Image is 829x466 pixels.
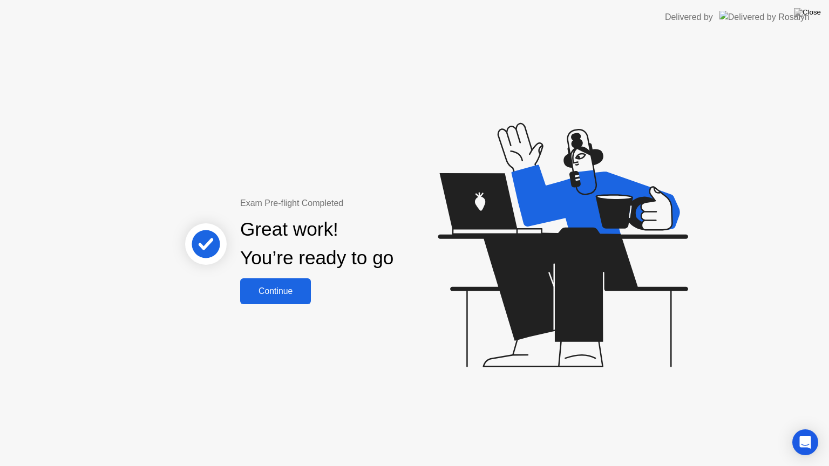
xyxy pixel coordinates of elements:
[240,215,393,272] div: Great work! You’re ready to go
[794,8,821,17] img: Close
[665,11,713,24] div: Delivered by
[240,197,463,210] div: Exam Pre-flight Completed
[243,286,308,296] div: Continue
[719,11,810,23] img: Delivered by Rosalyn
[240,278,311,304] button: Continue
[792,429,818,455] div: Open Intercom Messenger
